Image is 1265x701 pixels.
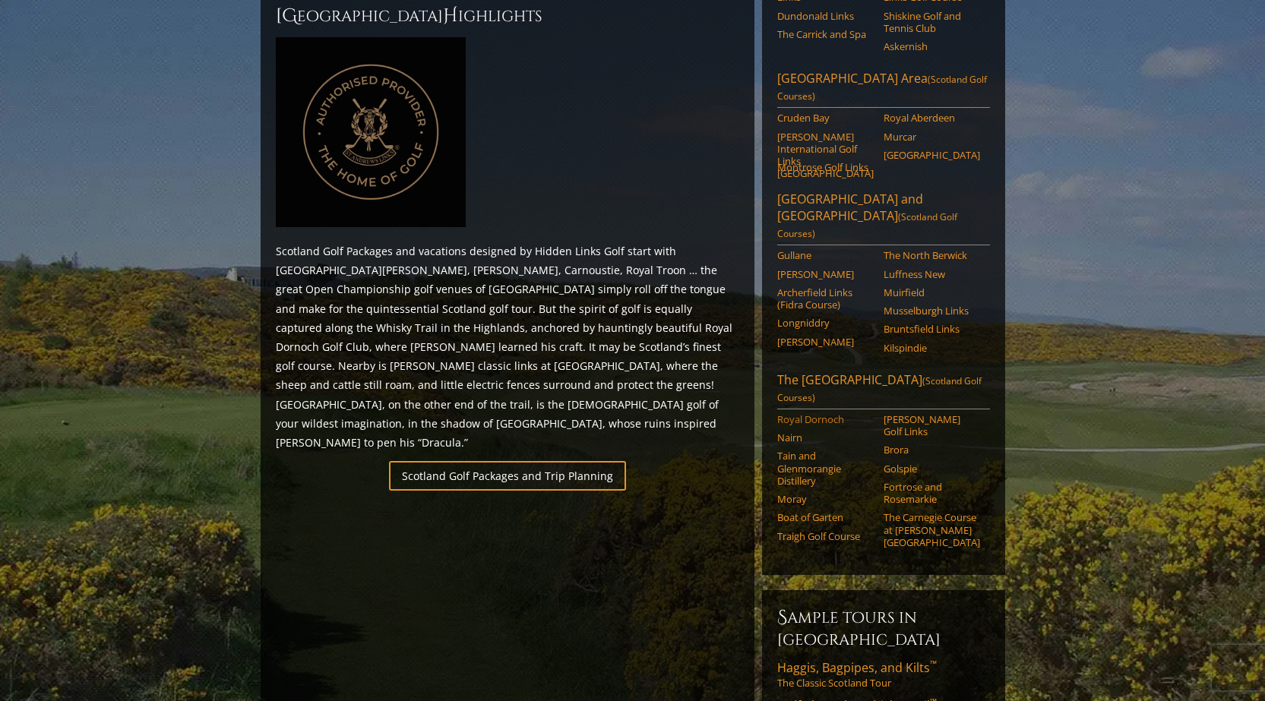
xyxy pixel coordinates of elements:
a: Royal Aberdeen [884,112,980,124]
h6: Sample Tours in [GEOGRAPHIC_DATA] [777,605,990,650]
a: Askernish [884,40,980,52]
a: [PERSON_NAME] [777,268,874,280]
a: Montrose Golf Links [777,161,874,173]
a: [PERSON_NAME] Golf Links [884,413,980,438]
a: [PERSON_NAME] [777,336,874,348]
sup: ™ [930,658,937,671]
a: [GEOGRAPHIC_DATA] [884,149,980,161]
a: Bruntsfield Links [884,323,980,335]
a: Cruden Bay [777,112,874,124]
span: (Scotland Golf Courses) [777,374,982,404]
a: Archerfield Links (Fidra Course) [777,286,874,311]
a: Kilspindie [884,342,980,354]
a: Fortrose and Rosemarkie [884,481,980,506]
a: The [GEOGRAPHIC_DATA](Scotland Golf Courses) [777,371,990,409]
a: Boat of Garten [777,511,874,523]
a: The Carrick and Spa [777,28,874,40]
a: The Carnegie Course at [PERSON_NAME][GEOGRAPHIC_DATA] [884,511,980,548]
a: The North Berwick [884,249,980,261]
a: Dundonald Links [777,10,874,22]
a: Gullane [777,249,874,261]
a: [GEOGRAPHIC_DATA] Area(Scotland Golf Courses) [777,70,990,108]
a: Longniddry [777,317,874,329]
span: (Scotland Golf Courses) [777,73,987,103]
a: Golspie [884,463,980,475]
a: Traigh Golf Course [777,530,874,542]
a: Nairn [777,431,874,444]
a: Scotland Golf Packages and Trip Planning [389,461,626,491]
a: Luffness New [884,268,980,280]
a: Musselburgh Links [884,305,980,317]
span: Haggis, Bagpipes, and Kilts [777,659,937,676]
p: Scotland Golf Packages and vacations designed by Hidden Links Golf start with [GEOGRAPHIC_DATA][P... [276,242,739,452]
span: H [443,4,458,28]
a: Muirfield [884,286,980,298]
a: [PERSON_NAME] International Golf Links [GEOGRAPHIC_DATA] [777,131,874,180]
a: [GEOGRAPHIC_DATA] and [GEOGRAPHIC_DATA](Scotland Golf Courses) [777,191,990,245]
h2: [GEOGRAPHIC_DATA] ighlights [276,4,739,28]
a: Royal Dornoch [777,413,874,425]
a: Shiskine Golf and Tennis Club [884,10,980,35]
a: Haggis, Bagpipes, and Kilts™The Classic Scotland Tour [777,659,990,690]
a: Tain and Glenmorangie Distillery [777,450,874,487]
a: Brora [884,444,980,456]
span: (Scotland Golf Courses) [777,210,957,240]
a: Murcar [884,131,980,143]
a: Moray [777,493,874,505]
